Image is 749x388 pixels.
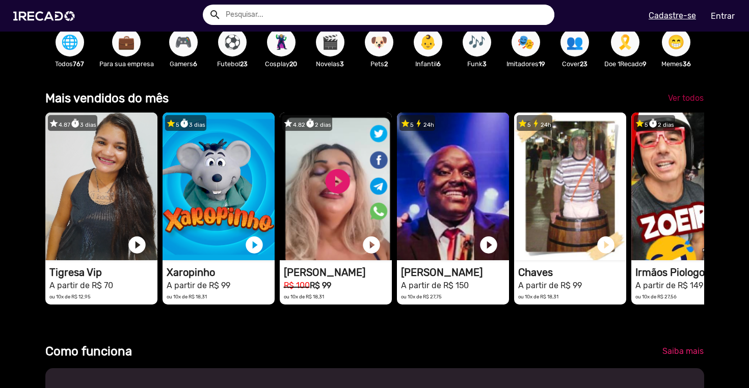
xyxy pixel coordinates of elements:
[218,28,247,57] button: ⚽
[518,281,582,290] small: A partir de R$ 99
[478,235,499,255] a: play_circle_filled
[56,28,84,57] button: 🌐
[401,266,509,279] h1: [PERSON_NAME]
[209,9,221,21] mat-icon: Example home icon
[316,28,344,57] button: 🎬
[284,281,310,290] small: R$ 100
[604,59,647,69] p: Doe 1Recado
[361,235,382,255] a: play_circle_filled
[555,59,594,69] p: Cover
[322,28,339,57] span: 🎬
[401,294,442,299] small: ou 10x de R$ 27,75
[401,281,469,290] small: A partir de R$ 150
[635,294,677,299] small: ou 10x de R$ 27,56
[596,235,616,255] a: play_circle_filled
[384,60,388,68] b: 2
[518,266,626,279] h1: Chaves
[244,235,264,255] a: play_circle_filled
[175,28,192,57] span: 🎮
[409,59,447,69] p: Infantil
[45,113,157,260] video: 1RECADO vídeos dedicados para fãs e empresas
[517,28,534,57] span: 🎭
[49,294,91,299] small: ou 10x de R$ 12,95
[506,59,545,69] p: Imitadores
[370,28,388,57] span: 🐶
[654,342,712,361] a: Saiba mais
[289,60,297,68] b: 20
[483,60,487,68] b: 3
[267,28,296,57] button: 🦹🏼‍♀️
[50,59,89,69] p: Todos
[683,60,691,68] b: 36
[45,344,132,358] b: Como funciona
[518,294,558,299] small: ou 10x de R$ 18,31
[193,60,197,68] b: 6
[643,60,647,68] b: 9
[566,28,583,57] span: 👥
[414,28,442,57] button: 👶
[360,59,398,69] p: Pets
[611,28,639,57] button: 🎗️
[649,11,696,20] u: Cadastre-se
[365,28,393,57] button: 🐶
[284,294,324,299] small: ou 10x de R$ 18,31
[668,93,704,103] span: Ver todos
[463,28,491,57] button: 🎶
[617,28,634,57] span: 🎗️
[218,5,554,25] input: Pesquisar...
[167,266,275,279] h1: Xaropinho
[437,60,441,68] b: 6
[704,7,741,25] a: Entrar
[512,28,540,57] button: 🎭
[419,28,437,57] span: 👶
[580,60,587,68] b: 23
[127,235,147,255] a: play_circle_filled
[45,91,169,105] b: Mais vendidos do mês
[397,113,509,260] video: 1RECADO vídeos dedicados para fãs e empresas
[514,113,626,260] video: 1RECADO vídeos dedicados para fãs e empresas
[631,113,743,260] video: 1RECADO vídeos dedicados para fãs e empresas
[164,59,203,69] p: Gamers
[340,60,344,68] b: 3
[49,281,113,290] small: A partir de R$ 70
[657,59,695,69] p: Memes
[560,28,589,57] button: 👥
[240,60,248,68] b: 23
[262,59,301,69] p: Cosplay
[167,294,207,299] small: ou 10x de R$ 18,31
[49,266,157,279] h1: Tigresa Vip
[99,59,154,69] p: Para sua empresa
[169,28,198,57] button: 🎮
[73,60,84,68] b: 767
[662,346,704,356] span: Saiba mais
[635,281,703,290] small: A partir de R$ 149
[284,266,392,279] h1: [PERSON_NAME]
[468,28,486,57] span: 🎶
[273,28,290,57] span: 🦹🏼‍♀️
[635,266,743,279] h1: Irmãos Piologo
[224,28,241,57] span: ⚽
[163,113,275,260] video: 1RECADO vídeos dedicados para fãs e empresas
[61,28,78,57] span: 🌐
[310,281,331,290] b: R$ 99
[167,281,230,290] small: A partir de R$ 99
[662,28,690,57] button: 😁
[539,60,545,68] b: 19
[118,28,135,57] span: 💼
[667,28,685,57] span: 😁
[458,59,496,69] p: Funk
[112,28,141,57] button: 💼
[205,5,223,23] button: Example home icon
[311,59,350,69] p: Novelas
[213,59,252,69] p: Futebol
[280,113,392,260] video: 1RECADO vídeos dedicados para fãs e empresas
